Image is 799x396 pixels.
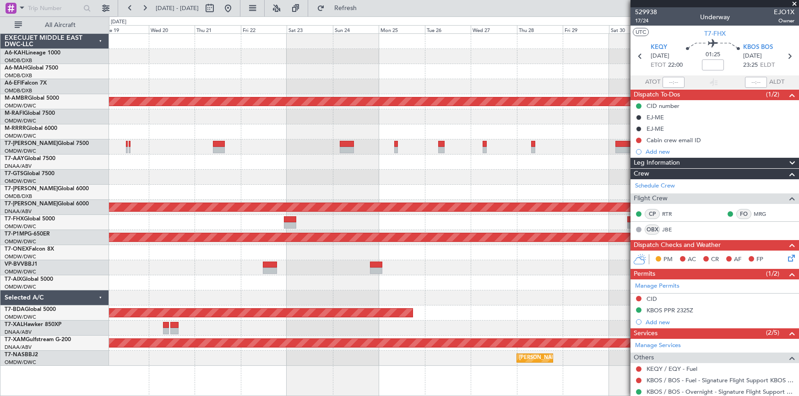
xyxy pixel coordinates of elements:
div: Thu 28 [517,25,563,33]
a: DNAA/ABV [5,329,32,336]
div: Sun 24 [333,25,379,33]
span: ETOT [651,61,666,70]
span: AC [688,255,696,264]
div: Fri 22 [241,25,287,33]
a: M-AMBRGlobal 5000 [5,96,59,101]
div: Sat 23 [287,25,333,33]
a: OMDW/DWC [5,268,36,275]
a: T7-XAMGulfstream G-200 [5,337,71,342]
div: CID number [647,102,679,110]
button: UTC [633,28,649,36]
span: A6-MAH [5,65,27,71]
span: EJO1X [774,7,794,17]
a: T7-GTSGlobal 7500 [5,171,54,177]
a: OMDB/DXB [5,72,32,79]
span: 01:25 [706,50,720,59]
span: (1/2) [766,90,779,99]
span: ALDT [769,78,784,87]
span: T7-FHX [5,216,24,222]
div: Sat 30 [609,25,655,33]
div: OBX [645,225,660,235]
span: Owner [774,17,794,25]
span: T7-[PERSON_NAME] [5,201,58,207]
span: (1/2) [766,269,779,278]
span: M-RAFI [5,111,24,116]
span: Flight Crew [634,193,668,204]
span: [DATE] - [DATE] [156,4,199,12]
span: CR [711,255,719,264]
a: T7-AIXGlobal 5000 [5,277,53,282]
a: T7-[PERSON_NAME]Global 6000 [5,186,89,192]
span: ATOT [645,78,660,87]
a: T7-P1MPG-650ER [5,231,50,237]
span: A6-KAH [5,50,26,56]
div: FO [736,209,751,219]
span: Crew [634,169,649,179]
a: T7-FHXGlobal 5000 [5,216,55,222]
span: T7-BDA [5,307,25,312]
div: Cabin crew email ID [647,136,701,144]
a: VP-BVVBBJ1 [5,262,38,267]
a: M-RRRRGlobal 6000 [5,126,57,131]
a: T7-[PERSON_NAME]Global 6000 [5,201,89,207]
a: T7-ONEXFalcon 8X [5,246,54,252]
div: Wed 27 [471,25,517,33]
span: Refresh [326,5,365,11]
span: Dispatch To-Dos [634,90,680,100]
div: Add new [646,318,794,326]
span: 17/24 [635,17,657,25]
a: OMDB/DXB [5,57,32,64]
div: Wed 20 [149,25,195,33]
span: Permits [634,269,655,279]
a: OMDB/DXB [5,193,32,200]
a: OMDW/DWC [5,314,36,321]
button: All Aircraft [10,18,99,32]
span: PM [663,255,673,264]
a: DNAA/ABV [5,163,32,170]
a: T7-[PERSON_NAME]Global 7500 [5,141,89,146]
span: T7-P1MP [5,231,27,237]
span: ELDT [760,61,775,70]
div: EJ-ME [647,113,664,121]
a: A6-EFIFalcon 7X [5,80,47,86]
span: M-RRRR [5,126,26,131]
div: KBOS PPR 2325Z [647,306,693,314]
span: Others [634,353,654,363]
span: VP-BVV [5,262,24,267]
div: CP [645,209,660,219]
span: FP [756,255,763,264]
a: OMDW/DWC [5,148,36,155]
a: DNAA/ABV [5,344,32,351]
div: Add new [646,148,794,155]
a: JBE [662,225,683,234]
span: M-AMBR [5,96,28,101]
a: OMDW/DWC [5,178,36,185]
span: AF [734,255,741,264]
a: T7-NASBBJ2 [5,352,38,358]
a: OMDW/DWC [5,133,36,139]
span: [DATE] [651,52,669,61]
span: T7-AIX [5,277,22,282]
span: A6-EFI [5,80,22,86]
a: Schedule Crew [635,182,675,191]
a: OMDW/DWC [5,223,36,230]
a: OMDW/DWC [5,238,36,245]
a: M-RAFIGlobal 7500 [5,111,55,116]
div: [DATE] [111,18,126,26]
a: OMDB/DXB [5,87,32,94]
a: OMDW/DWC [5,253,36,260]
span: T7-XAL [5,322,23,327]
span: Leg Information [634,158,680,168]
a: A6-KAHLineage 1000 [5,50,60,56]
a: Manage Permits [635,282,679,291]
span: T7-XAM [5,337,26,342]
span: T7-AAY [5,156,24,161]
a: RTR [662,210,683,218]
a: KEQY / EQY - Fuel [647,365,697,373]
div: Tue 26 [425,25,471,33]
a: T7-AAYGlobal 7500 [5,156,55,161]
span: 529938 [635,7,657,17]
span: Services [634,328,658,339]
a: OMDW/DWC [5,284,36,290]
span: T7-[PERSON_NAME] [5,141,58,146]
